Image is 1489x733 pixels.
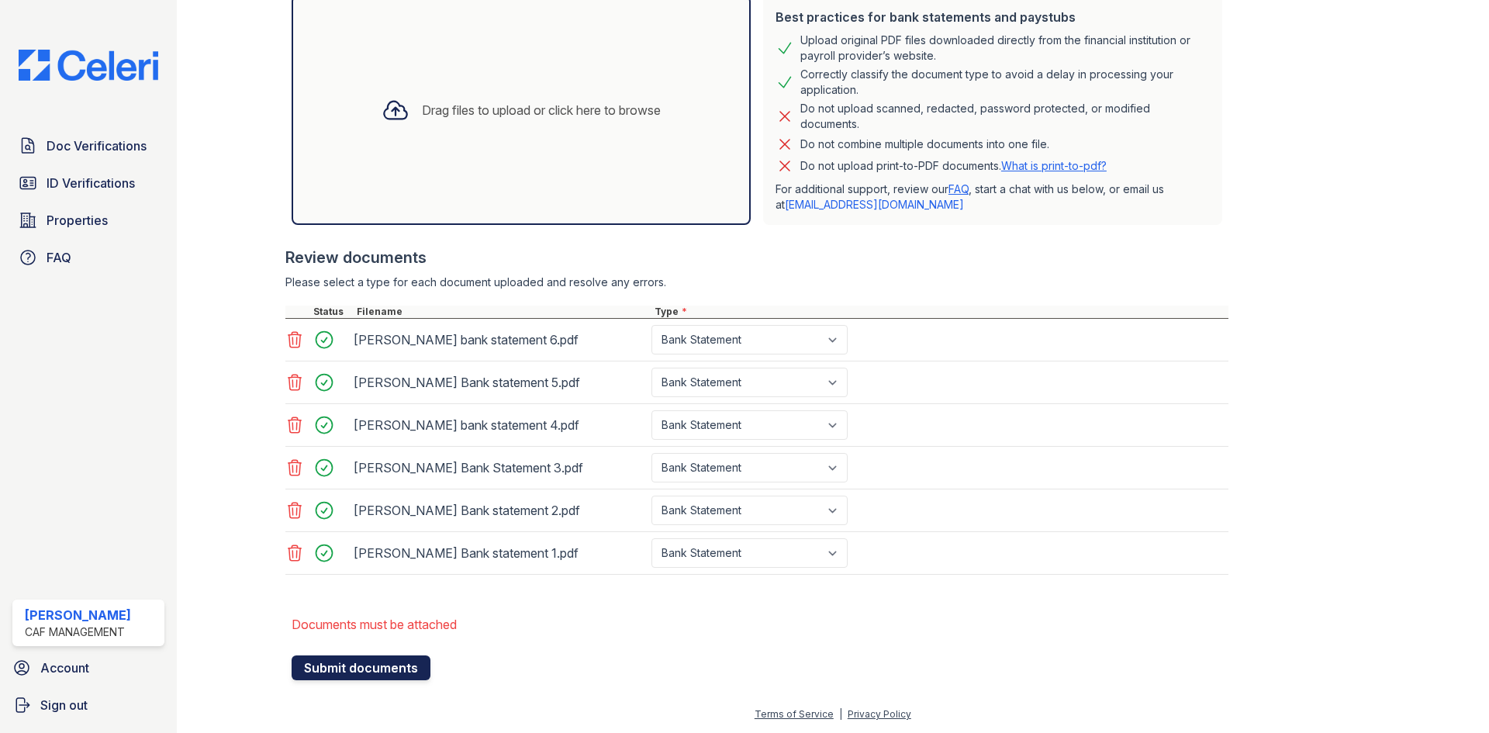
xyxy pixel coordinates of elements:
div: [PERSON_NAME] bank statement 6.pdf [354,327,645,352]
a: Doc Verifications [12,130,164,161]
span: FAQ [47,248,71,267]
div: Status [310,306,354,318]
p: For additional support, review our , start a chat with us below, or email us at [776,182,1210,213]
a: FAQ [948,182,969,195]
a: FAQ [12,242,164,273]
div: Correctly classify the document type to avoid a delay in processing your application. [800,67,1210,98]
a: Properties [12,205,164,236]
a: Sign out [6,690,171,721]
span: Doc Verifications [47,137,147,155]
span: ID Verifications [47,174,135,192]
span: Properties [47,211,108,230]
a: Terms of Service [755,708,834,720]
div: Do not upload scanned, redacted, password protected, or modified documents. [800,101,1210,132]
div: Filename [354,306,651,318]
span: Sign out [40,696,88,714]
li: Documents must be attached [292,609,1228,640]
div: [PERSON_NAME] Bank statement 5.pdf [354,370,645,395]
div: [PERSON_NAME] bank statement 4.pdf [354,413,645,437]
div: Type [651,306,1228,318]
button: Submit documents [292,655,430,680]
div: [PERSON_NAME] Bank statement 1.pdf [354,541,645,565]
a: [EMAIL_ADDRESS][DOMAIN_NAME] [785,198,964,211]
span: Account [40,659,89,677]
div: [PERSON_NAME] Bank statement 2.pdf [354,498,645,523]
div: CAF Management [25,624,131,640]
div: Review documents [285,247,1228,268]
div: Upload original PDF files downloaded directly from the financial institution or payroll provider’... [800,33,1210,64]
div: Please select a type for each document uploaded and resolve any errors. [285,275,1228,290]
div: Drag files to upload or click here to browse [422,101,661,119]
div: | [839,708,842,720]
p: Do not upload print-to-PDF documents. [800,158,1107,174]
a: Privacy Policy [848,708,911,720]
a: Account [6,652,171,683]
img: CE_Logo_Blue-a8612792a0a2168367f1c8372b55b34899dd931a85d93a1a3d3e32e68fde9ad4.png [6,50,171,81]
div: [PERSON_NAME] [25,606,131,624]
a: What is print-to-pdf? [1001,159,1107,172]
div: Do not combine multiple documents into one file. [800,135,1049,154]
div: Best practices for bank statements and paystubs [776,8,1210,26]
a: ID Verifications [12,168,164,199]
div: [PERSON_NAME] Bank Statement 3.pdf [354,455,645,480]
